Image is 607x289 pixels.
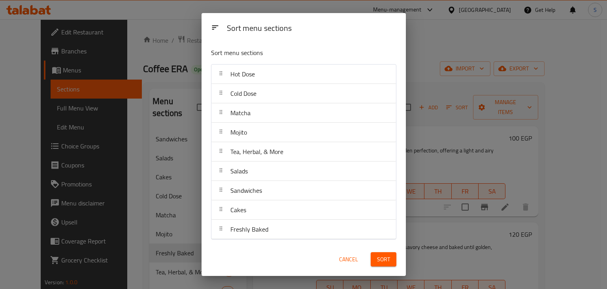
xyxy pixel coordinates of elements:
div: Freshly Baked [211,220,396,239]
span: Sort [377,255,390,264]
button: Cancel [336,252,361,267]
span: Matcha [230,107,251,119]
div: Tea, Herbal, & More [211,142,396,162]
span: Cakes [230,204,246,216]
button: Sort [371,252,396,267]
span: Mojito [230,126,247,138]
span: Salads [230,165,248,177]
div: Cakes [211,200,396,220]
div: Mojito [211,123,396,142]
div: Hot Dose [211,65,396,84]
span: Freshly Baked [230,223,268,235]
span: Hot Dose [230,68,255,80]
div: Sort menu sections [224,20,400,38]
div: Cold Dose [211,84,396,103]
div: Matcha [211,103,396,123]
p: Sort menu sections [211,48,358,58]
div: Sandwiches [211,181,396,200]
div: Salads [211,162,396,181]
span: Sandwiches [230,184,262,196]
span: Tea, Herbal, & More [230,146,283,158]
span: Cold Dose [230,87,256,99]
span: Cancel [339,255,358,264]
